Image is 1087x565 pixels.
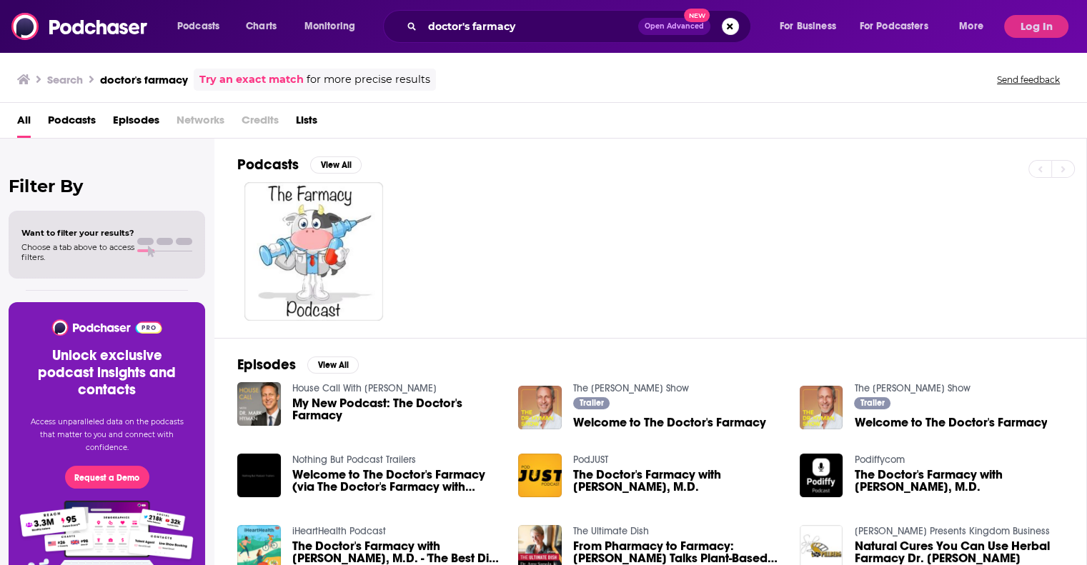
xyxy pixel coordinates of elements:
a: PodcastsView All [237,156,362,174]
span: Credits [242,109,279,138]
a: The Dr. Hyman Show [573,382,689,394]
a: The Doctor's Farmacy with Mark Hyman, M.D. [573,469,783,493]
h3: Unlock exclusive podcast insights and contacts [26,347,188,399]
p: Access unparalleled data on the podcasts that matter to you and connect with confidence. [26,416,188,454]
button: open menu [294,15,374,38]
a: Nothing But Podcast Trailers [292,454,416,466]
a: Podcasts [48,109,96,138]
button: open menu [949,15,1001,38]
a: All [17,109,31,138]
a: The Ultimate Dish [573,525,649,537]
span: Natural Cures You Can Use Herbal Farmacy Dr. [PERSON_NAME] [854,540,1063,564]
a: Natural Cures You Can Use Herbal Farmacy Dr. Al Lewis [854,540,1063,564]
span: for more precise results [307,71,430,88]
a: EpisodesView All [237,356,359,374]
span: New [684,9,710,22]
a: Lists [296,109,317,138]
a: The Doctor's Farmacy with Mark Hyman, M.D. [854,469,1063,493]
a: Podiffycom [854,454,904,466]
a: The Doctor's Farmacy with Mark Hyman, M.D. - 'The Best Diet For Your Brain with Max Lugavere' [292,540,502,564]
span: From Pharmacy to Farmacy: [PERSON_NAME] Talks Plant-Based Eating, Health, and Well-Being [573,540,783,564]
button: View All [307,356,359,374]
span: More [959,16,983,36]
span: Monitoring [304,16,355,36]
h3: doctor's farmacy [100,73,188,86]
span: Charts [246,16,277,36]
a: House Call With Dr. Hyman [292,382,437,394]
span: Open Advanced [645,23,704,30]
span: Podcasts [177,16,219,36]
button: open menu [167,15,238,38]
span: Networks [177,109,224,138]
img: My New Podcast: The Doctor's Farmacy [237,382,281,426]
span: Choose a tab above to access filters. [21,242,134,262]
h3: Search [47,73,83,86]
img: Podchaser - Follow, Share and Rate Podcasts [51,319,163,336]
img: Welcome to The Doctor's Farmacy (via The Doctor's Farmacy with Mark Hyman, M.D.) [237,454,281,497]
a: Welcome to The Doctor's Farmacy (via The Doctor's Farmacy with Mark Hyman, M.D.) [292,469,502,493]
button: open menu [770,15,854,38]
div: Search podcasts, credits, & more... [397,10,765,43]
img: Welcome to The Doctor's Farmacy [518,386,562,429]
h2: Episodes [237,356,296,374]
span: For Podcasters [860,16,928,36]
button: open menu [850,15,949,38]
button: Log In [1004,15,1068,38]
a: Episodes [113,109,159,138]
a: The Dr. Hyman Show [854,382,970,394]
span: The Doctor's Farmacy with [PERSON_NAME], M.D. [854,469,1063,493]
span: For Business [780,16,836,36]
a: Try an exact match [199,71,304,88]
a: PodJUST [573,454,608,466]
button: View All [310,156,362,174]
span: The Doctor's Farmacy with [PERSON_NAME], M.D. [573,469,783,493]
span: Want to filter your results? [21,228,134,238]
img: Podchaser - Follow, Share and Rate Podcasts [11,13,149,40]
a: Welcome to The Doctor's Farmacy [854,416,1047,429]
a: Spike Spillberg Presents Kingdom Business [854,525,1049,537]
span: The Doctor's Farmacy with [PERSON_NAME], M.D. - 'The Best Diet For Your Brain with [PERSON_NAME]' [292,540,502,564]
input: Search podcasts, credits, & more... [422,15,638,38]
a: Charts [237,15,285,38]
h2: Filter By [9,176,205,196]
button: Open AdvancedNew [638,18,710,35]
img: The Doctor's Farmacy with Mark Hyman, M.D. [800,454,843,497]
button: Send feedback [993,74,1064,86]
span: Trailer [580,399,604,407]
a: From Pharmacy to Farmacy: Dr. Amy Sapola Talks Plant-Based Eating, Health, and Well-Being [573,540,783,564]
a: My New Podcast: The Doctor's Farmacy [292,397,502,421]
img: The Doctor's Farmacy with Mark Hyman, M.D. [518,454,562,497]
img: Welcome to The Doctor's Farmacy [800,386,843,429]
a: Welcome to The Doctor's Farmacy [573,416,766,429]
h2: Podcasts [237,156,299,174]
span: Trailer [860,399,885,407]
a: iHeartHealth Podcast [292,525,386,537]
button: Request a Demo [65,466,149,489]
span: Welcome to The Doctor's Farmacy (via The Doctor's Farmacy with [PERSON_NAME], M.D.) [292,469,502,493]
